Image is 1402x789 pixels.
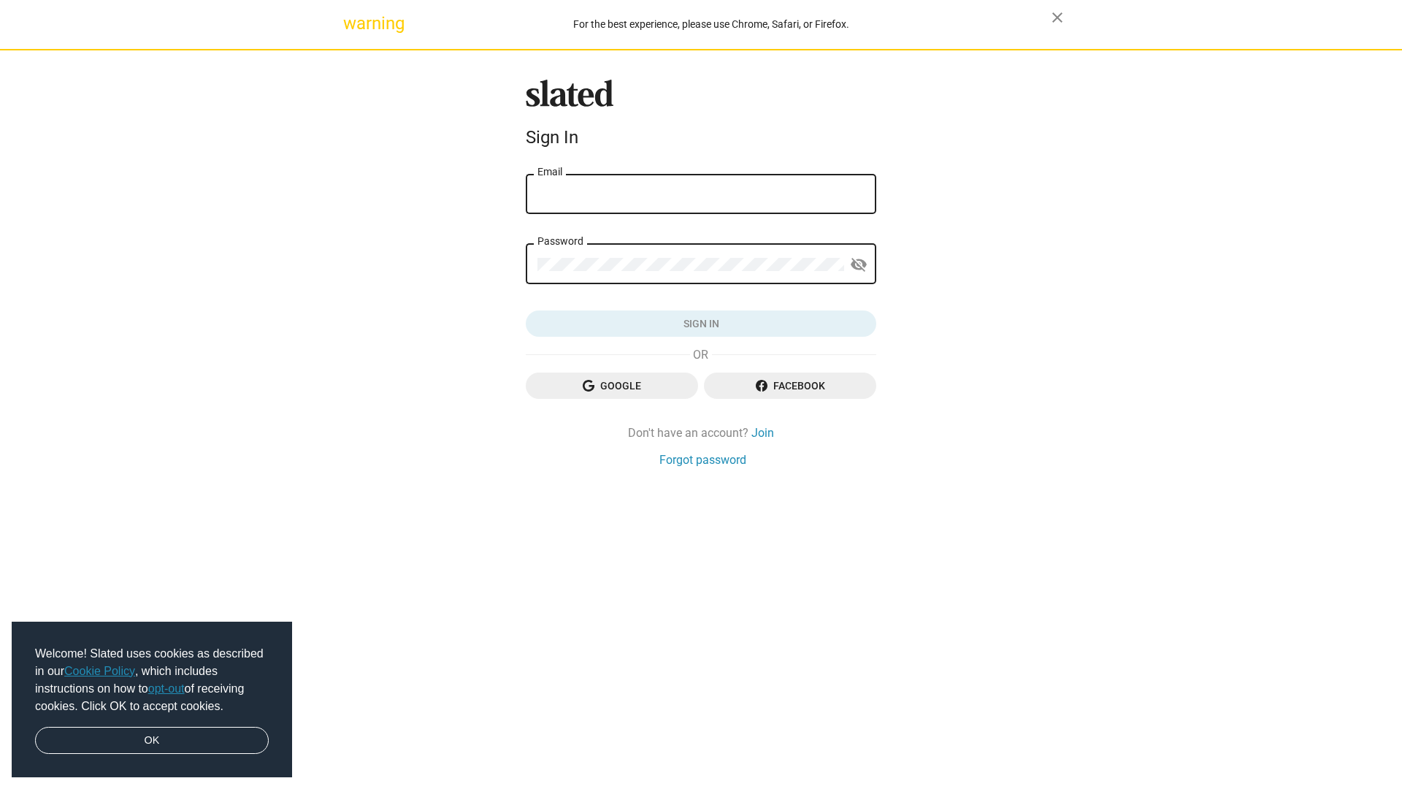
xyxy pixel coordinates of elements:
button: Google [526,373,698,399]
span: Welcome! Slated uses cookies as described in our , which includes instructions on how to of recei... [35,645,269,715]
button: Facebook [704,373,876,399]
a: opt-out [148,682,185,695]
div: cookieconsent [12,622,292,778]
a: Forgot password [659,452,746,468]
a: Join [751,425,774,441]
a: dismiss cookie message [35,727,269,755]
div: For the best experience, please use Chrome, Safari, or Firefox. [371,15,1051,34]
div: Don't have an account? [526,425,876,441]
span: Facebook [716,373,865,399]
span: Google [537,373,686,399]
sl-branding: Sign In [526,80,876,154]
mat-icon: visibility_off [850,254,867,276]
button: Show password [844,251,873,280]
mat-icon: close [1049,9,1066,26]
div: Sign In [526,127,876,148]
mat-icon: warning [343,15,361,32]
a: Cookie Policy [64,665,135,677]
